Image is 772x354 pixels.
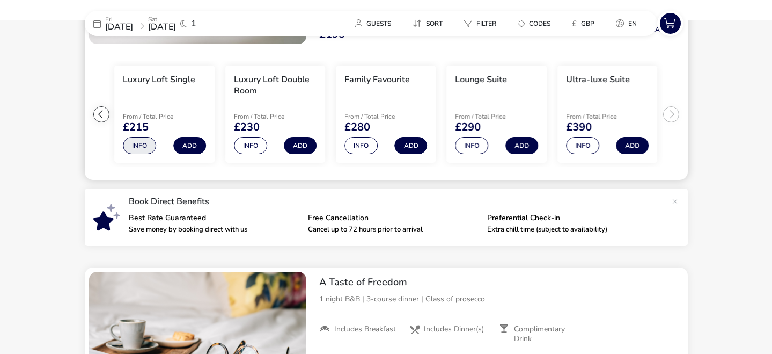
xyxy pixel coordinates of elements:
[123,137,156,154] button: Info
[455,16,509,31] naf-pibe-menu-bar-item: Filter
[505,137,538,154] button: Add
[344,74,410,85] h3: Family Favourite
[572,18,577,29] i: £
[566,137,599,154] button: Info
[487,226,658,233] p: Extra chill time (subject to availability)
[284,137,317,154] button: Add
[234,122,260,133] span: £230
[347,16,400,31] button: Guests
[607,16,650,31] naf-pibe-menu-bar-item: en
[173,137,206,154] button: Add
[366,19,391,28] span: Guests
[105,21,133,33] span: [DATE]
[529,19,550,28] span: Codes
[123,113,199,120] p: From / Total Price
[581,19,594,28] span: GBP
[109,61,219,168] swiper-slide: 3 / 7
[455,122,481,133] span: £290
[129,214,299,222] p: Best Rate Guaranteed
[424,324,484,334] span: Includes Dinner(s)
[509,16,559,31] button: Codes
[234,137,267,154] button: Info
[334,324,396,334] span: Includes Breakfast
[395,137,428,154] button: Add
[308,226,479,233] p: Cancel up to 72 hours prior to arrival
[344,137,378,154] button: Info
[308,214,479,222] p: Free Cancellation
[234,74,317,97] h3: Luxury Loft Double Room
[85,11,246,36] div: Fri[DATE]Sat[DATE]1
[566,122,592,133] span: £390
[426,19,443,28] span: Sort
[566,113,642,120] p: From / Total Price
[509,16,563,31] naf-pibe-menu-bar-item: Codes
[628,19,637,28] span: en
[404,16,455,31] naf-pibe-menu-bar-item: Sort
[455,113,532,120] p: From / Total Price
[344,122,370,133] span: £280
[404,16,451,31] button: Sort
[552,61,663,168] swiper-slide: 7 / 7
[148,16,176,23] p: Sat
[514,324,580,344] span: Complimentary Drink
[566,74,630,85] h3: Ultra-luxe Suite
[347,16,404,31] naf-pibe-menu-bar-item: Guests
[455,16,505,31] button: Filter
[607,16,645,31] button: en
[148,21,176,33] span: [DATE]
[330,61,441,168] swiper-slide: 5 / 7
[563,16,603,31] button: £GBP
[105,16,133,23] p: Fri
[191,19,196,28] span: 1
[319,276,679,288] h2: A Taste of Freedom
[129,226,299,233] p: Save money by booking direct with us
[311,268,688,352] div: A Taste of Freedom1 night B&B | 3-course dinner | Glass of proseccoIncludes BreakfastIncludes Din...
[344,113,421,120] p: From / Total Price
[455,137,489,154] button: Info
[319,293,679,305] p: 1 night B&B | 3-course dinner | Glass of prosecco
[616,137,649,154] button: Add
[319,29,345,40] span: £195
[487,214,658,222] p: Preferential Check-in
[455,74,508,85] h3: Lounge Suite
[123,74,195,85] h3: Luxury Loft Single
[476,19,496,28] span: Filter
[234,113,310,120] p: From / Total Price
[563,16,607,31] naf-pibe-menu-bar-item: £GBP
[442,61,552,168] swiper-slide: 6 / 7
[123,122,149,133] span: £215
[220,61,330,168] swiper-slide: 4 / 7
[129,197,666,206] p: Book Direct Benefits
